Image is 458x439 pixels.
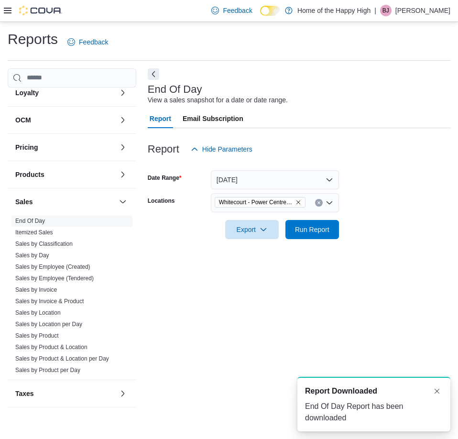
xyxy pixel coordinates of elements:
div: Sales [8,215,136,380]
div: Bobbi Jean Kay [380,5,392,16]
a: Sales by Product [15,332,59,339]
span: Report [150,109,171,128]
button: Pricing [15,143,115,152]
a: Itemized Sales [15,229,53,236]
h3: Report [148,143,179,155]
button: Dismiss toast [431,385,443,397]
h3: Products [15,170,44,179]
span: Email Subscription [183,109,243,128]
h3: Taxes [15,389,34,398]
button: Loyalty [15,88,115,98]
a: Feedback [207,1,256,20]
a: Sales by Product & Location per Day [15,355,109,362]
span: Sales by Location [15,309,61,317]
span: Sales by Invoice [15,286,57,294]
h1: Reports [8,30,58,49]
button: Products [117,169,129,180]
button: [DATE] [211,170,339,189]
button: Sales [15,197,115,207]
span: Export [231,220,273,239]
span: Whitecourt - Power Centre - Fire & Flower [215,197,305,208]
button: Sales [117,196,129,208]
button: Products [15,170,115,179]
button: Remove Whitecourt - Power Centre - Fire & Flower from selection in this group [295,199,301,205]
button: Hide Parameters [187,140,256,159]
a: End Of Day [15,218,45,224]
p: [PERSON_NAME] [395,5,450,16]
a: Feedback [64,33,112,52]
button: Pricing [117,142,129,153]
a: Sales by Invoice & Product [15,298,84,305]
span: Sales by Product [15,332,59,340]
button: Next [148,68,159,80]
img: Cova [19,6,62,15]
input: Dark Mode [260,6,280,16]
span: Report Downloaded [305,385,377,397]
label: Date Range [148,174,182,182]
a: Sales by Employee (Tendered) [15,275,94,282]
a: Sales by Invoice [15,286,57,293]
h3: Sales [15,197,33,207]
button: Taxes [117,388,129,399]
h3: End Of Day [148,84,202,95]
button: Open list of options [326,199,333,207]
a: Sales by Product & Location [15,344,87,351]
h3: Pricing [15,143,38,152]
button: OCM [15,115,115,125]
span: Sales by Employee (Created) [15,263,90,271]
button: OCM [117,114,129,126]
a: Sales by Day [15,252,49,259]
span: Sales by Classification [15,240,73,248]
h3: OCM [15,115,31,125]
span: End Of Day [15,217,45,225]
div: Notification [305,385,443,397]
span: Whitecourt - Power Centre - Fire & Flower [219,198,294,207]
div: View a sales snapshot for a date or date range. [148,95,288,105]
button: Taxes [15,389,115,398]
span: Sales by Product & Location per Day [15,355,109,362]
a: Sales by Classification [15,241,73,247]
span: Feedback [79,37,108,47]
span: Hide Parameters [202,144,252,154]
div: End Of Day Report has been downloaded [305,401,443,424]
a: Sales by Location [15,309,61,316]
h3: Loyalty [15,88,39,98]
a: Sales by Product per Day [15,367,80,373]
button: Loyalty [117,87,129,99]
a: Sales by Location per Day [15,321,82,328]
label: Locations [148,197,175,205]
span: Run Report [295,225,329,234]
p: Home of the Happy High [297,5,371,16]
p: | [374,5,376,16]
button: Export [225,220,279,239]
a: Sales by Employee (Created) [15,263,90,270]
span: BJ [382,5,389,16]
button: Clear input [315,199,323,207]
span: Feedback [223,6,252,15]
button: Run Report [285,220,339,239]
